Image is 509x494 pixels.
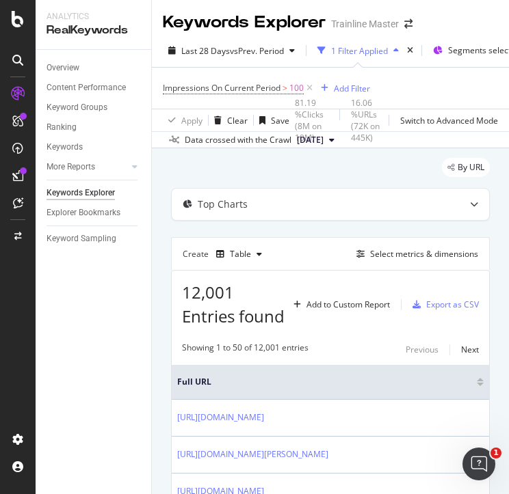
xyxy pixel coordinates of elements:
div: Switch to Advanced Mode [400,115,498,126]
span: By URL [458,163,484,171]
button: Add to Custom Report [288,294,390,316]
button: Next [461,342,479,358]
span: 2025 Sep. 7th [297,134,324,146]
div: 81.19 % Clicks ( 8M on 10M ) [295,97,334,144]
button: Clear [209,109,248,131]
button: Save [254,109,289,131]
span: 1 [491,448,501,458]
div: Analytics [47,11,140,23]
iframe: Intercom live chat [462,448,495,480]
div: Explorer Bookmarks [47,206,120,220]
button: Apply [163,109,203,131]
a: Keyword Groups [47,100,142,115]
div: Previous [406,344,439,355]
div: 16.06 % URLs ( 72K on 445K ) [351,97,383,144]
div: Add Filter [334,83,370,94]
span: > [283,82,287,94]
a: Keywords Explorer [47,186,142,200]
span: Impressions On Current Period [163,82,280,94]
div: Showing 1 to 50 of 12,001 entries [182,342,309,358]
div: Next [461,344,479,355]
div: Table [230,250,251,258]
button: Table [211,243,267,265]
button: Previous [406,342,439,358]
div: Create [183,243,267,265]
div: legacy label [442,158,490,177]
a: Keyword Sampling [47,232,142,246]
div: arrow-right-arrow-left [404,19,413,29]
div: Keyword Groups [47,100,107,115]
a: Overview [47,61,142,75]
a: More Reports [47,160,128,174]
button: Switch to Advanced Mode [395,109,498,131]
a: Content Performance [47,81,142,95]
button: Last 28 DaysvsPrev. Period [163,40,300,61]
button: [DATE] [291,132,340,148]
div: Keywords Explorer [163,11,326,34]
a: Explorer Bookmarks [47,206,142,220]
div: Add to Custom Report [306,301,390,309]
span: vs Prev. Period [230,45,284,57]
div: Content Performance [47,81,126,95]
a: [URL][DOMAIN_NAME] [177,411,264,424]
button: Export as CSV [407,294,479,316]
button: Select metrics & dimensions [351,246,478,262]
a: Keywords [47,140,142,154]
div: Clear [227,115,248,126]
div: Data crossed with the Crawl [185,134,291,146]
div: Keywords Explorer [47,186,115,200]
span: 100 [289,79,304,98]
div: More Reports [47,160,95,174]
button: 1 Filter Applied [312,40,404,61]
a: Ranking [47,120,142,135]
div: Ranking [47,120,77,135]
span: Full URL [177,376,473,388]
div: Apply [181,115,203,126]
span: 12,001 Entries found [182,281,285,327]
a: [URL][DOMAIN_NAME][PERSON_NAME] [177,448,328,461]
div: Overview [47,61,79,75]
div: Keywords [47,140,83,154]
div: Top Charts [198,197,248,211]
div: 1 Filter Applied [331,45,388,57]
button: Add Filter [315,80,370,96]
div: Keyword Sampling [47,232,116,246]
span: Last 28 Days [181,45,230,57]
div: Trainline Master [331,17,399,31]
div: RealKeywords [47,23,140,38]
div: Save [271,115,289,126]
div: times [404,44,416,57]
div: Export as CSV [426,299,479,310]
div: Select metrics & dimensions [370,248,478,260]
